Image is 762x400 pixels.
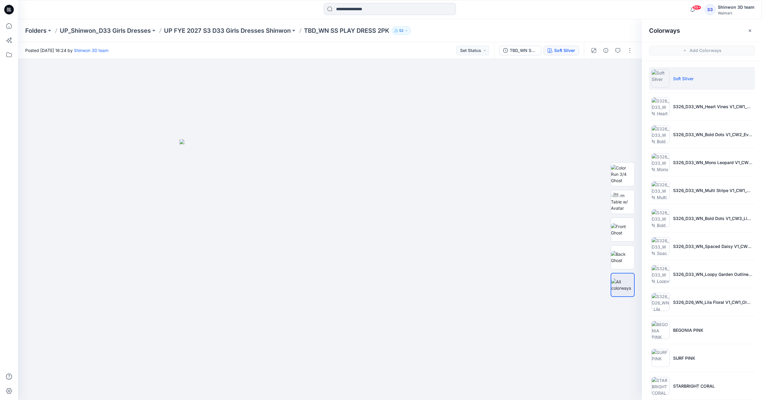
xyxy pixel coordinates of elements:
[74,48,108,53] a: Shinwon 3D team
[510,47,537,54] div: TBD_WN SS PLAY DRESS 2PK
[304,26,389,35] p: TBD_WN SS PLAY DRESS 2PK
[651,153,669,171] img: S326_D33_WN_Mono Leopard V1_CW1_Aqua Slate_WM_MILLSHEET(WHITE GROUND)
[673,103,752,110] p: S326_D33_WN_Heart Vines V1_CW1_Begonia Pink_WM_MILLSHEET(WHITE GROUND)
[651,377,669,395] img: STARBRIGHT CORAL
[651,349,669,367] img: SURF PINK
[649,27,680,34] h2: Colorways
[651,181,669,199] img: S326_D33_WN_Multi Stripe V1_CW1_Blue Cove_WM_MILLSHEET_REVISED_0820(WHITE GROUND)
[673,131,752,138] p: S326_D33_WN_Bold Dots V1_CW2_Evening Violet_WM_MILLSHEET(WHITE GROUND)
[25,47,108,53] span: Posted [DATE] 16:24 by
[673,243,752,249] p: S326_D33_WN_Spaced Daisy V1_CW2_Pink Thistle_WM_MILLSHEET(WHITE GROUND)
[673,159,752,166] p: S326_D33_WN_Mono Leopard V1_CW1_Aqua Slate_WM_MILLSHEET(WHITE GROUND)
[611,251,634,264] img: Back Ghost
[673,75,694,82] p: Soft Silver
[692,5,701,10] span: 99+
[601,46,611,55] button: Details
[651,237,669,255] img: S326_D33_WN_Spaced Daisy V1_CW2_Pink Thistle_WM_MILLSHEET(WHITE GROUND)
[673,187,752,194] p: S326_D33_WN_Multi Stripe V1_CW1_Blue Cove_WM_MILLSHEET_REVISED_0820(WHITE GROUND)
[60,26,151,35] a: UP_Shinwon_D33 Girls Dresses
[673,355,695,361] p: SURF PINK
[25,26,47,35] a: Folders
[611,192,634,211] img: Turn Table w/ Avatar
[554,47,575,54] div: Soft Silver
[673,327,703,333] p: BEGONIA PINK
[651,209,669,227] img: S326_D33_WN_Bold Dots V1_CW3_Light Grey Heather_WM_MILLSHEET_REVISED_0820(WHITE GROUND)
[718,4,754,11] div: Shinwon 3D team
[651,321,669,339] img: BEGONIA PINK
[651,125,669,143] img: S326_D33_WN_Bold Dots V1_CW2_Evening Violet_WM_MILLSHEET(WHITE GROUND)
[718,11,754,15] div: Walmart
[651,265,669,283] img: S326_D33_WN_Loopy Garden Outline V1_CW2_Blue Beach_WM_MILLSHEET(WHITE GROUND)
[499,46,541,55] button: TBD_WN SS PLAY DRESS 2PK
[392,26,411,35] button: 52
[651,97,669,115] img: S326_D33_WN_Heart Vines V1_CW1_Begonia Pink_WM_MILLSHEET(WHITE GROUND)
[651,293,669,311] img: S326_D26_WN_Lila Floral V1_CW1_Old Ivory Cream_WM_MILLSHEET(WHITE GROUND)
[705,4,715,15] div: S3
[651,69,669,87] img: Soft Silver
[673,215,752,221] p: S326_D33_WN_Bold Dots V1_CW3_Light Grey Heather_WM_MILLSHEET_REVISED_0820(WHITE GROUND)
[611,279,634,291] img: All colorways
[399,27,403,34] p: 52
[611,223,634,236] img: Front Ghost
[673,271,752,277] p: S326_D33_WN_Loopy Garden Outline V1_CW2_Blue Beach_WM_MILLSHEET(WHITE GROUND)
[673,299,752,305] p: S326_D26_WN_Lila Floral V1_CW1_Old Ivory Cream_WM_MILLSHEET(WHITE GROUND)
[164,26,291,35] a: UP FYE 2027 S3 D33 Girls Dresses Shinwon
[673,383,715,389] p: STARBRIGHT CORAL
[544,46,579,55] button: Soft Silver
[611,165,634,184] img: Color Run 3/4 Ghost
